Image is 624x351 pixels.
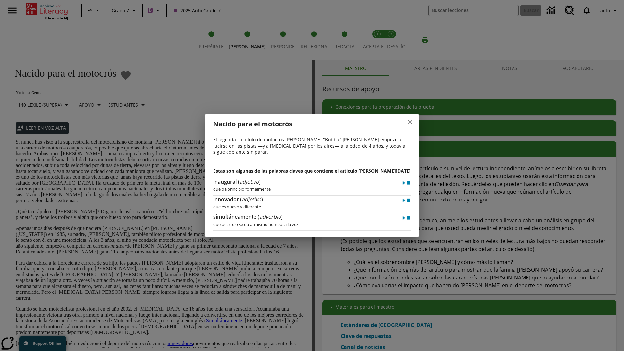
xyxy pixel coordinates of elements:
img: Detener - inaugural [406,180,411,186]
p: que da principio formalmente [213,183,408,192]
button: close [402,114,418,130]
span: adjetivo [242,196,261,203]
h4: ( ) [213,213,283,220]
img: Detener - simultáneamente [406,215,411,221]
span: adjetivo [240,178,259,185]
p: que es nuevo y diferente [213,201,408,210]
img: Reproducir - simultáneamente [402,215,406,221]
span: innovador [213,196,240,203]
span: simultáneamente [213,213,258,220]
span: adverbio [259,213,281,220]
h4: ( ) [213,178,261,185]
span: inaugural [213,178,238,185]
h4: ( ) [213,196,263,203]
img: Reproducir - innovador [402,197,406,204]
img: Reproducir - inaugural [402,180,406,186]
h3: Estas son algunas de las palabras claves que contiene el artículo [PERSON_NAME][DATE] [213,163,410,178]
p: El legendario piloto de motocrós [PERSON_NAME] "Bubba" [PERSON_NAME] empezó a lucirse en las pist... [213,136,408,155]
h2: Nacido para el motocrós [213,119,391,129]
img: Detener - innovador [406,197,411,204]
p: que ocurre o se da al mismo tiempo, a la vez [213,218,408,227]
